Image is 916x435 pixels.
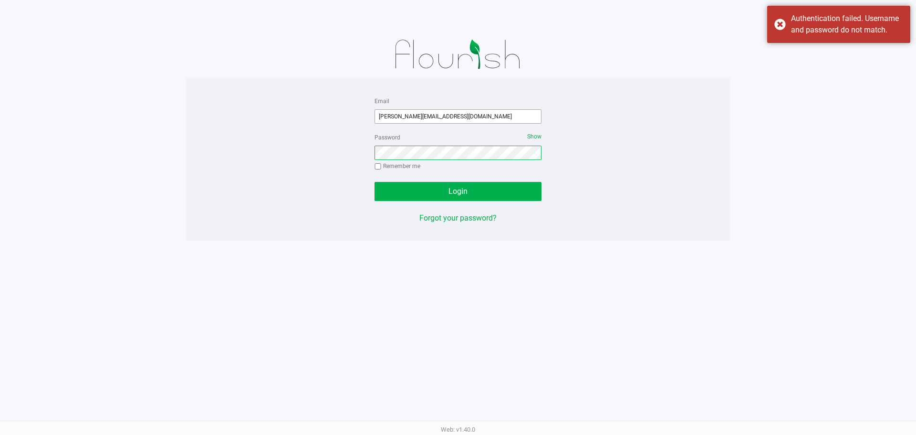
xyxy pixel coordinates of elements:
[375,133,400,142] label: Password
[375,162,420,170] label: Remember me
[791,13,903,36] div: Authentication failed. Username and password do not match.
[375,163,381,170] input: Remember me
[441,426,475,433] span: Web: v1.40.0
[375,97,389,106] label: Email
[419,212,497,224] button: Forgot your password?
[448,187,468,196] span: Login
[375,182,541,201] button: Login
[527,133,541,140] span: Show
